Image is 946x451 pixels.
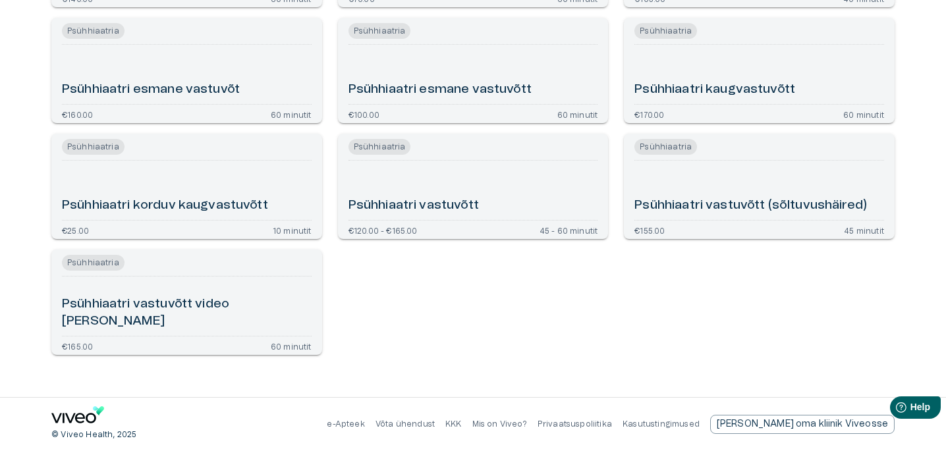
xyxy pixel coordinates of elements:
span: Psühhiaatria [348,23,411,39]
span: Psühhiaatria [634,23,697,39]
h6: Psühhiaatri esmane vastuvõt [62,81,240,99]
h6: Psühhiaatri esmane vastuvõtt [348,81,532,99]
p: €100.00 [348,110,379,118]
p: €120.00 - €165.00 [348,226,418,234]
a: KKK [445,420,462,428]
p: [PERSON_NAME] oma kliinik Viveosse [717,417,888,431]
h6: Psühhiaatri kaugvastuvõtt [634,81,795,99]
p: €165.00 [62,342,93,350]
div: [PERSON_NAME] oma kliinik Viveosse [710,415,895,434]
a: Send email to partnership request to viveo [710,415,895,434]
a: Open service booking details [624,18,895,123]
a: Open service booking details [51,250,322,355]
a: Navigate to home page [51,406,104,428]
span: Psühhiaatria [62,139,125,155]
span: Psühhiaatria [62,23,125,39]
p: 60 minutit [557,110,598,118]
p: 60 minutit [843,110,884,118]
p: Võta ühendust [376,419,435,430]
a: Kasutustingimused [623,420,700,428]
p: €155.00 [634,226,665,234]
iframe: Help widget launcher [843,391,946,428]
h6: Psühhiaatri korduv kaugvastuvõtt [62,197,268,215]
span: Psühhiaatria [348,139,411,155]
span: Psühhiaatria [634,139,697,155]
p: © Viveo Health, 2025 [51,429,136,440]
p: 45 - 60 minutit [540,226,598,234]
p: €170.00 [634,110,664,118]
a: Open service booking details [51,18,322,123]
p: 45 minutit [844,226,884,234]
a: Open service booking details [338,18,609,123]
h6: Psühhiaatri vastuvõtt (sõltuvushäired) [634,197,867,215]
h6: Psühhiaatri vastuvõtt video [PERSON_NAME] [62,296,312,331]
p: Mis on Viveo? [472,419,527,430]
p: 60 minutit [271,110,312,118]
h6: Psühhiaatri vastuvõtt [348,197,479,215]
p: €25.00 [62,226,89,234]
a: e-Apteek [327,420,364,428]
span: Psühhiaatria [62,255,125,271]
a: Open service booking details [51,134,322,239]
p: 10 minutit [273,226,312,234]
p: €160.00 [62,110,93,118]
a: Privaatsuspoliitika [538,420,612,428]
p: 60 minutit [271,342,312,350]
a: Open service booking details [624,134,895,239]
